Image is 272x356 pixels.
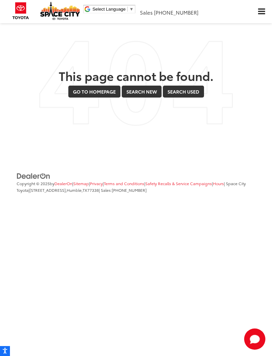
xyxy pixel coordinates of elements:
[244,328,265,350] svg: Start Chat
[68,86,120,98] a: Go to Homepage
[17,173,50,180] img: DealerOn
[30,187,67,193] span: [STREET_ADDRESS],
[87,187,99,193] span: 77338
[83,187,87,193] span: TX
[17,172,50,179] a: DealerOn
[144,180,212,186] span: |
[93,7,126,12] span: Select Language
[67,187,83,193] span: Humble,
[122,86,162,98] a: Search New
[54,180,72,186] a: DealerOn Home Page
[93,7,134,12] a: Select Language​
[29,187,99,193] span: |
[213,180,224,186] a: Hours
[50,180,72,186] span: by
[244,328,265,350] button: Toggle Chat Window
[140,9,153,16] span: Sales
[154,9,198,16] span: [PHONE_NUMBER]
[89,180,103,186] span: |
[103,180,144,186] span: |
[72,180,89,186] span: |
[17,69,255,82] h2: This page cannot be found.
[145,180,212,186] a: Safety Recalls & Service Campaigns, Opens in a new tab
[129,7,134,12] span: ▼
[90,180,103,186] a: Privacy
[99,187,147,193] span: | Sales:
[17,180,50,186] span: Copyright © 2025
[127,7,128,12] span: ​
[104,180,144,186] a: Terms and Conditions
[212,180,224,186] span: |
[40,2,80,20] img: Space City Toyota
[73,180,89,186] a: Sitemap
[163,86,204,98] a: Search Used
[112,187,147,193] span: [PHONE_NUMBER]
